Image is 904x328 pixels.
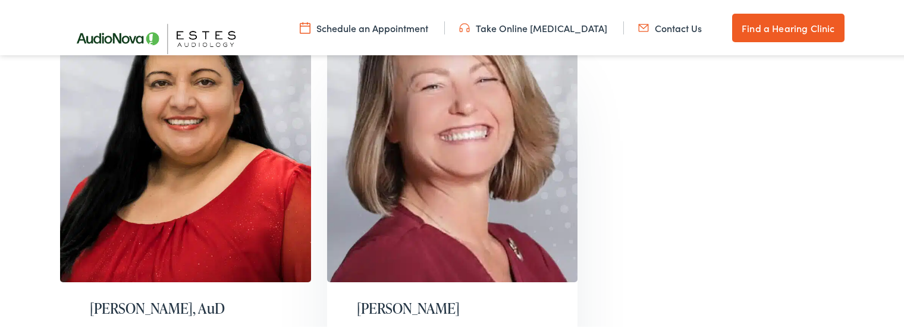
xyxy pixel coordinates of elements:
img: utility icon [300,20,310,33]
a: Contact Us [638,20,702,33]
a: Find a Hearing Clinic [732,12,844,40]
a: Schedule an Appointment [300,20,428,33]
h2: [PERSON_NAME] [357,298,548,316]
h2: [PERSON_NAME], AuD [90,298,281,316]
img: utility icon [459,20,470,33]
a: Take Online [MEDICAL_DATA] [459,20,607,33]
img: utility icon [638,20,649,33]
